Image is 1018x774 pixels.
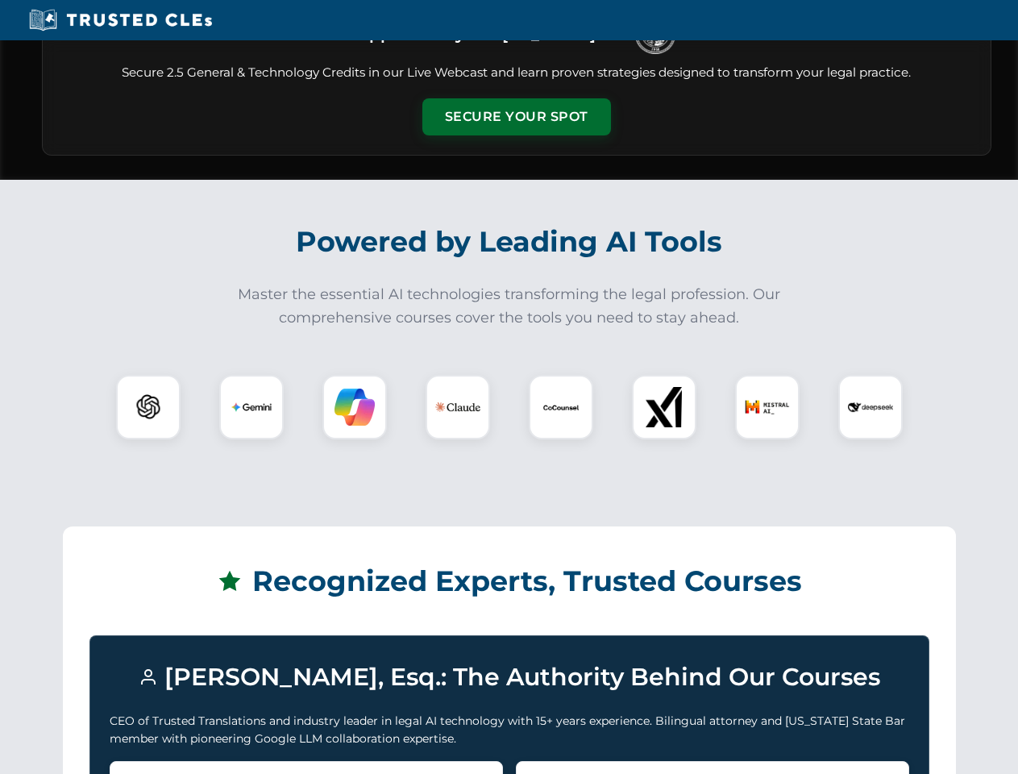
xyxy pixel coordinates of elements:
[422,98,611,135] button: Secure Your Spot
[219,375,284,439] div: Gemini
[125,384,172,431] img: ChatGPT Logo
[426,375,490,439] div: Claude
[745,385,790,430] img: Mistral AI Logo
[529,375,593,439] div: CoCounsel
[110,655,909,699] h3: [PERSON_NAME], Esq.: The Authority Behind Our Courses
[63,214,956,270] h2: Powered by Leading AI Tools
[24,8,217,32] img: Trusted CLEs
[435,385,480,430] img: Claude Logo
[110,712,909,748] p: CEO of Trusted Translations and industry leader in legal AI technology with 15+ years experience....
[231,387,272,427] img: Gemini Logo
[848,385,893,430] img: DeepSeek Logo
[838,375,903,439] div: DeepSeek
[322,375,387,439] div: Copilot
[735,375,800,439] div: Mistral AI
[334,387,375,427] img: Copilot Logo
[632,375,696,439] div: xAI
[644,387,684,427] img: xAI Logo
[116,375,181,439] div: ChatGPT
[62,64,971,82] p: Secure 2.5 General & Technology Credits in our Live Webcast and learn proven strategies designed ...
[227,283,792,330] p: Master the essential AI technologies transforming the legal profession. Our comprehensive courses...
[89,553,929,610] h2: Recognized Experts, Trusted Courses
[541,387,581,427] img: CoCounsel Logo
